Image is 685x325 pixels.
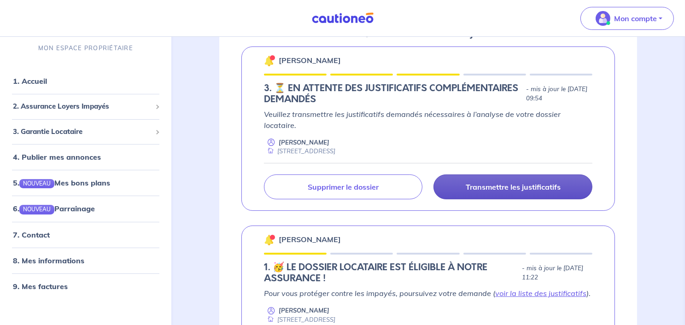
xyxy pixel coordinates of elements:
a: voir la liste des justificatifs [495,289,586,298]
p: [PERSON_NAME] [279,306,329,315]
p: [PERSON_NAME] [279,55,341,66]
a: Supprimer le dossier [264,174,423,199]
a: 8. Mes informations [13,255,84,265]
a: 1. Accueil [13,76,47,86]
span: 2. Assurance Loyers Impayés [13,101,152,112]
p: [PERSON_NAME] [279,234,341,245]
div: state: DOCUMENTS-INCOMPLETE, Context: NEW,CHOOSE-CERTIFICATE,ALONE,LESSOR-DOCUMENTS [264,83,592,105]
button: illu_account_valid_menu.svgMon compte [580,7,674,30]
span: 3. Garantie Locataire [13,126,152,137]
img: Cautioneo [308,12,377,24]
p: - mis à jour le [DATE] 11:22 [522,264,592,282]
div: 1. Accueil [4,72,168,90]
p: MON ESPACE PROPRIÉTAIRE [38,44,133,52]
img: illu_account_valid_menu.svg [596,11,610,26]
p: Mon compte [614,13,657,24]
div: [STREET_ADDRESS] [264,147,335,156]
div: 4. Publier mes annonces [4,148,168,166]
div: 8. Mes informations [4,251,168,269]
div: 2. Assurance Loyers Impayés [4,98,168,116]
img: 🔔 [264,55,275,66]
p: Supprimer le dossier [308,182,379,192]
a: 6.NOUVEAUParrainage [13,204,95,213]
div: state: ELIGIBILITY-RESULT-IN-PROGRESS, Context: NEW,MAYBE-CERTIFICATE,ALONE,LESSOR-DOCUMENTS [264,262,592,284]
a: Transmettre les justificatifs [433,174,592,199]
p: - mis à jour le [DATE] 09:54 [526,85,592,103]
p: Veuillez transmettre les justificatifs demandés nécessaires à l’analyse de votre dossier locataire. [264,109,592,131]
a: 4. Publier mes annonces [13,152,101,162]
div: 5.NOUVEAUMes bons plans [4,174,168,192]
div: [STREET_ADDRESS] [264,315,335,324]
p: [PERSON_NAME] [279,138,329,147]
div: 6.NOUVEAUParrainage [4,199,168,218]
a: 9. Mes factures [13,281,68,290]
img: 🔔 [264,234,275,245]
a: 5.NOUVEAUMes bons plans [13,178,110,187]
h5: 3. ⏳️️ EN ATTENTE DES JUSTIFICATIFS COMPLÉMENTAIRES DEMANDÉS [264,83,522,105]
p: Pour vous protéger contre les impayés, poursuivez votre demande ( ). [264,288,592,299]
p: Transmettre les justificatifs [466,182,561,192]
h5: 1.︎ 🥳 LE DOSSIER LOCATAIRE EST ÉLIGIBLE À NOTRE ASSURANCE ! [264,262,519,284]
div: 3. Garantie Locataire [4,122,168,140]
div: 9. Mes factures [4,277,168,295]
a: 7. Contact [13,230,50,239]
div: 7. Contact [4,225,168,244]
